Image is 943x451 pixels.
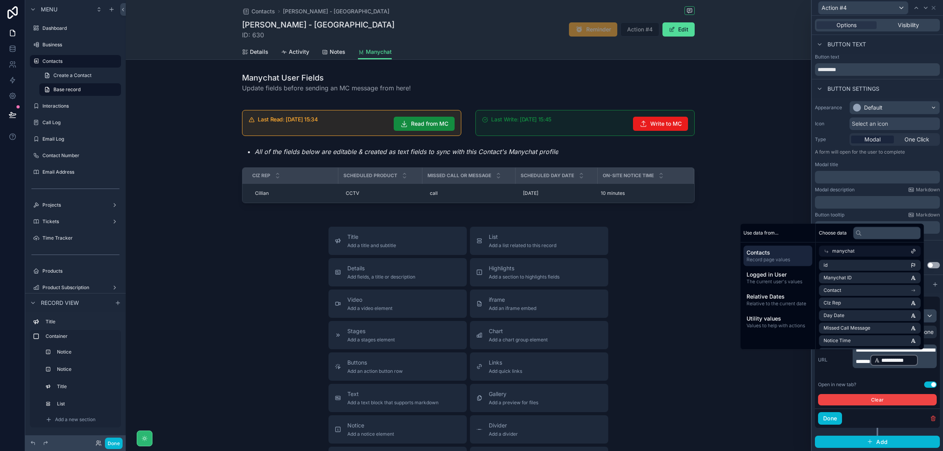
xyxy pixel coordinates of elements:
[328,227,467,255] button: TitleAdd a title and subtitle
[30,149,121,162] a: Contact Number
[489,233,556,241] span: List
[818,357,849,363] label: URL
[283,7,389,15] a: [PERSON_NAME] - [GEOGRAPHIC_DATA]
[242,45,268,60] a: Details
[740,242,815,335] div: scrollable content
[30,265,121,277] a: Products
[837,21,857,29] span: Options
[42,202,108,208] label: Projects
[30,55,121,68] a: Contacts
[747,257,809,263] span: Record page values
[815,221,940,234] div: scrollable content
[470,258,608,286] button: HighlightsAdd a section to highlights fields
[281,45,309,60] a: Activity
[53,86,81,93] span: Base record
[55,416,95,423] span: Add a new section
[908,187,940,193] a: Markdown
[849,101,940,114] button: Default
[57,401,116,407] label: List
[853,345,937,368] div: scrollable content
[489,400,538,406] span: Add a preview for files
[818,394,937,405] button: Clear
[876,438,888,445] span: Add
[489,431,518,437] span: Add a divider
[898,21,919,29] span: Visibility
[46,319,118,325] label: Title
[328,415,467,444] button: NoticeAdd a notice element
[747,301,809,307] span: Relative to the current date
[42,25,119,31] label: Dashboard
[818,412,842,425] button: Done
[53,72,92,79] span: Create a Contact
[252,172,270,179] span: CIz Rep
[470,227,608,255] button: ListAdd a list related to this record
[347,327,395,335] span: Stages
[818,381,856,388] div: Open in new tab?
[41,299,79,307] span: Record view
[251,7,275,15] span: Contacts
[852,120,888,128] span: Select an icon
[42,284,108,291] label: Product Subscription
[747,279,809,285] span: The current user's values
[328,258,467,286] button: DetailsAdd fields, a title or description
[815,187,855,193] label: Modal description
[832,248,855,254] span: manychat
[42,152,119,159] label: Contact Number
[489,337,548,343] span: Add a chart group element
[489,390,538,398] span: Gallery
[747,271,809,279] span: Logged in User
[347,264,415,272] span: Details
[42,268,119,274] label: Products
[489,305,536,312] span: Add an iframe embed
[521,172,574,179] span: Scheduled Day Date
[347,400,438,406] span: Add a text block that supports markdown
[470,290,608,318] button: iframeAdd an iframe embed
[347,390,438,398] span: Text
[42,235,119,241] label: Time Tracker
[358,45,392,60] a: Manychat
[30,22,121,35] a: Dashboard
[250,48,268,56] span: Details
[242,19,394,30] h1: [PERSON_NAME] - [GEOGRAPHIC_DATA]
[662,22,695,37] button: Edit
[815,212,844,218] label: Button tooltip
[328,384,467,412] button: TextAdd a text block that supports markdown
[30,116,121,129] a: Call Log
[347,233,396,241] span: Title
[328,290,467,318] button: VideoAdd a video element
[42,42,119,48] label: Business
[57,366,116,372] label: Notice
[242,30,394,40] span: ID: 630
[366,48,392,56] span: Manychat
[489,359,522,367] span: Links
[39,69,121,82] a: Create a Contact
[489,242,556,249] span: Add a list related to this record
[815,54,839,60] label: Button text
[41,5,57,13] span: Menu
[242,7,275,15] a: Contacts
[57,349,116,355] label: Notice
[917,328,934,336] span: Phone
[827,85,879,93] span: Button settings
[42,119,119,126] label: Call Log
[347,337,395,343] span: Add a stages element
[489,296,536,304] span: iframe
[30,232,121,244] a: Time Tracker
[347,305,393,312] span: Add a video element
[827,40,866,48] span: Button text
[818,1,908,15] button: Action #4
[747,323,809,329] span: Values to help with actions
[904,136,929,143] span: One Click
[322,45,345,60] a: Notes
[470,384,608,412] button: GalleryAdd a preview for files
[603,172,654,179] span: On-site Notice Time
[864,104,882,112] div: Default
[30,133,121,145] a: Email Log
[815,149,940,158] p: A form will open for the user to complete
[30,100,121,112] a: Interactions
[489,422,518,429] span: Divider
[743,230,778,236] span: Use data from...
[328,352,467,381] button: ButtonsAdd an action button row
[330,48,345,56] span: Notes
[815,161,838,168] label: Modal title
